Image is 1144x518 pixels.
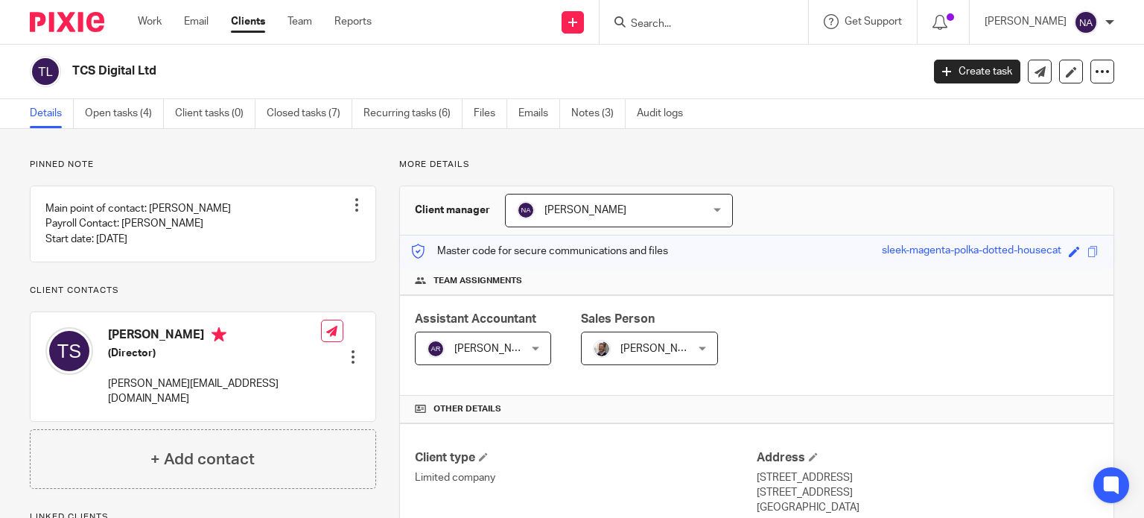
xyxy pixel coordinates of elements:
h4: Address [757,450,1099,466]
span: Team assignments [433,275,522,287]
h5: (Director) [108,346,321,361]
a: Reports [334,14,372,29]
h4: [PERSON_NAME] [108,327,321,346]
h2: TCS Digital Ltd [72,63,744,79]
p: [PERSON_NAME] [985,14,1067,29]
i: Primary [212,327,226,342]
a: Details [30,99,74,128]
p: [STREET_ADDRESS] [757,485,1099,500]
p: Pinned note [30,159,376,171]
input: Search [629,18,763,31]
h3: Client manager [415,203,490,218]
a: Audit logs [637,99,694,128]
p: [PERSON_NAME][EMAIL_ADDRESS][DOMAIN_NAME] [108,376,321,407]
span: [PERSON_NAME] [454,344,536,354]
a: Work [138,14,162,29]
img: svg%3E [517,201,535,219]
h4: + Add contact [150,448,255,471]
p: [GEOGRAPHIC_DATA] [757,500,1099,515]
span: [PERSON_NAME] [544,205,626,215]
span: Sales Person [581,313,655,325]
img: svg%3E [427,340,445,358]
div: sleek-magenta-polka-dotted-housecat [882,243,1061,260]
h4: Client type [415,450,757,466]
a: Emails [518,99,560,128]
img: Matt%20Circle.png [593,340,611,358]
span: [PERSON_NAME] [620,344,702,354]
p: Limited company [415,470,757,485]
img: svg%3E [1074,10,1098,34]
a: Notes (3) [571,99,626,128]
span: Assistant Accountant [415,313,536,325]
a: Recurring tasks (6) [363,99,463,128]
span: Other details [433,403,501,415]
p: More details [399,159,1114,171]
p: Master code for secure communications and files [411,244,668,259]
span: Get Support [845,16,902,27]
img: svg%3E [45,327,93,375]
img: svg%3E [30,56,61,87]
a: Closed tasks (7) [267,99,352,128]
a: Open tasks (4) [85,99,164,128]
p: [STREET_ADDRESS] [757,470,1099,485]
a: Client tasks (0) [175,99,255,128]
a: Files [474,99,507,128]
img: Pixie [30,12,104,32]
p: Client contacts [30,285,376,297]
a: Email [184,14,209,29]
a: Create task [934,60,1020,83]
a: Team [287,14,312,29]
a: Clients [231,14,265,29]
